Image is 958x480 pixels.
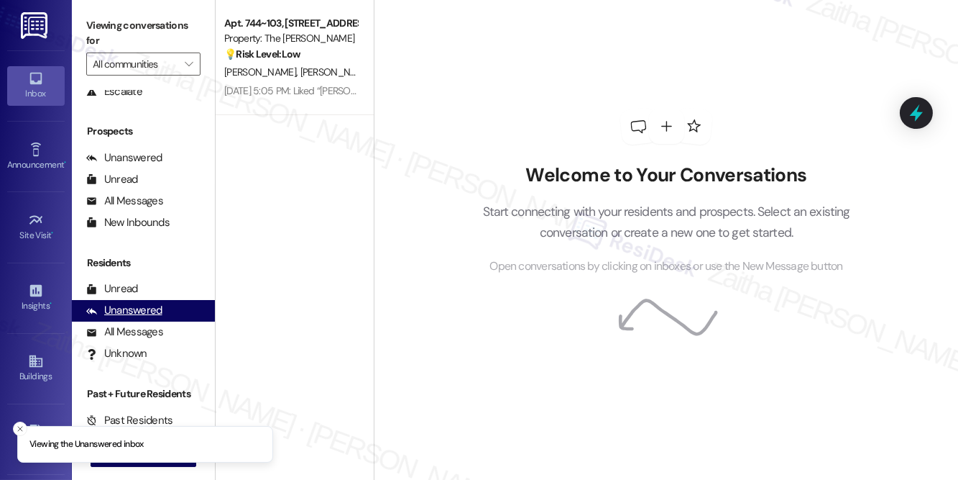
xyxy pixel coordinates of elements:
a: Inbox [7,66,65,105]
img: ResiDesk Logo [21,12,50,39]
div: Unknown [86,346,147,361]
a: Buildings [7,349,65,388]
div: Unread [86,281,138,296]
div: Unanswered [86,303,162,318]
div: Apt. 744~103, [STREET_ADDRESS][PERSON_NAME] [224,16,357,31]
p: Viewing the Unanswered inbox [29,438,144,451]
div: Prospects [72,124,215,139]
div: Property: The [PERSON_NAME] [224,31,357,46]
div: All Messages [86,194,163,209]
a: Leads [7,420,65,459]
div: New Inbounds [86,215,170,230]
button: Close toast [13,422,27,436]
i:  [185,58,193,70]
input: All communities [93,53,178,76]
div: Past + Future Residents [72,386,215,402]
strong: 💡 Risk Level: Low [224,47,300,60]
div: Unanswered [86,150,162,166]
div: Residents [72,255,215,271]
label: Viewing conversations for [86,14,201,53]
div: Escalate [86,84,142,99]
a: Site Visit • [7,208,65,247]
a: Insights • [7,279,65,317]
div: All Messages [86,325,163,340]
div: Past Residents [86,413,173,428]
p: Start connecting with your residents and prospects. Select an existing conversation or create a n... [461,201,872,243]
span: • [64,158,66,168]
span: • [50,299,52,309]
span: • [52,228,54,238]
div: Unread [86,172,138,187]
span: Open conversations by clicking on inboxes or use the New Message button [489,258,842,276]
h2: Welcome to Your Conversations [461,164,872,187]
span: [PERSON_NAME] [300,65,372,78]
span: [PERSON_NAME] [224,65,300,78]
